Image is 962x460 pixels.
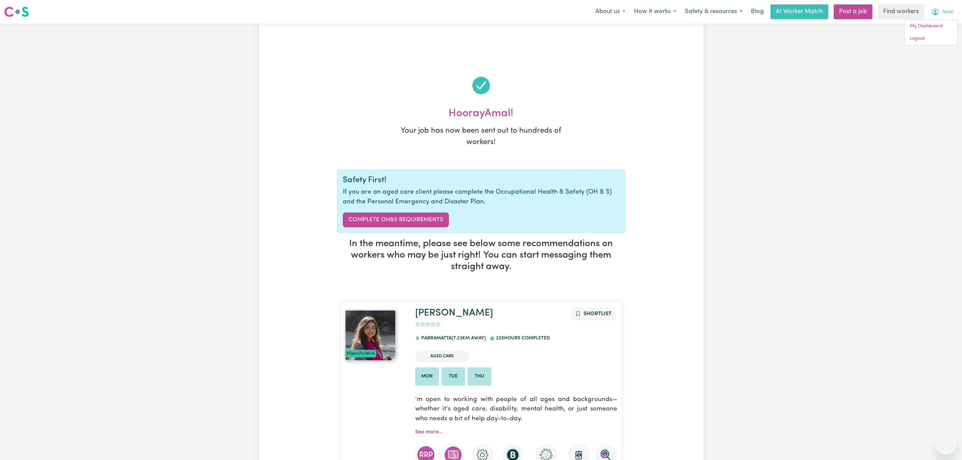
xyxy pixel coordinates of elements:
[343,188,620,207] p: If you are an aged care client please complete the Occupational Health & Safety (OH & S) and the ...
[927,5,958,19] button: My Account
[834,4,872,19] a: Post a job
[878,4,924,19] a: Find workers
[584,311,611,317] span: Shortlist
[441,367,465,386] li: Available on Tue
[415,329,490,348] div: PARRAMATTA
[770,4,828,19] a: AI Worker Match
[630,5,681,19] button: How it works
[904,32,958,45] a: Logout
[345,350,376,357] div: #OpenForWork
[415,350,469,362] li: Aged Care
[747,4,768,19] a: Blog
[681,5,747,19] button: Safety & resources
[337,107,625,120] h2: Hooray Amal !
[343,175,620,185] h4: Safety First!
[397,125,565,148] p: Your job has now been sent out to hundreds of workers!
[490,329,554,348] div: 225 hours completed
[415,308,493,318] a: [PERSON_NAME]
[4,6,29,18] img: Careseekers logo
[935,433,957,455] iframe: Button to launch messaging window, conversation in progress
[904,20,958,45] div: My Account
[337,238,625,272] h3: In the meantime, please see below some recommendations on workers who may be just right! You can ...
[452,336,486,341] span: ( 7.23 km away)
[415,321,440,328] div: add rating by typing an integer from 0 to 5 or pressing arrow keys
[343,212,449,227] a: Complete OH&S Requirements
[4,4,29,20] a: Careseekers logo
[415,367,439,386] li: Available on Mon
[415,391,617,428] p: ’m open to working with people of all ages and backgrounds—whether it’s aged care, disability, me...
[415,429,443,435] a: See more...
[468,367,491,386] li: Available on Thu
[591,5,630,19] button: About us
[571,307,616,320] button: Add to shortlist
[345,310,396,361] img: View Ashmita's profile
[942,8,954,16] span: Amal
[345,310,407,361] a: Ashmita#OpenForWork
[904,20,958,33] a: My Dashboard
